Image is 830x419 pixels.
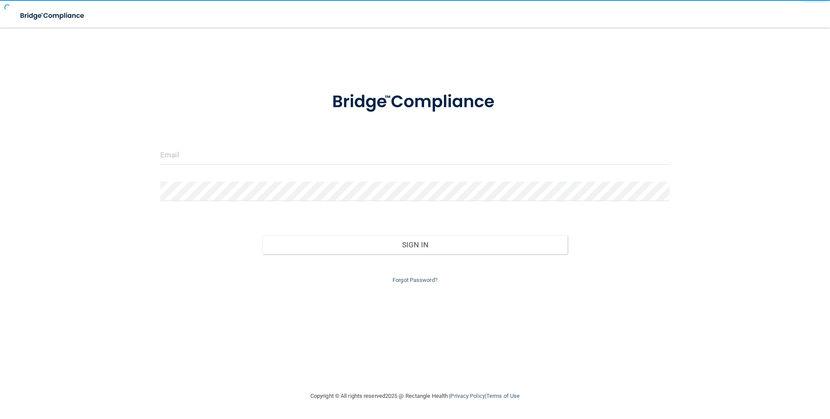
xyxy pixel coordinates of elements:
input: Email [160,145,670,165]
img: bridge_compliance_login_screen.278c3ca4.svg [314,80,516,125]
button: Sign In [262,235,568,254]
img: bridge_compliance_login_screen.278c3ca4.svg [13,7,93,25]
a: Forgot Password? [393,277,437,283]
a: Privacy Policy [450,393,485,399]
a: Terms of Use [486,393,520,399]
div: Copyright © All rights reserved 2025 @ Rectangle Health | | [257,382,573,410]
